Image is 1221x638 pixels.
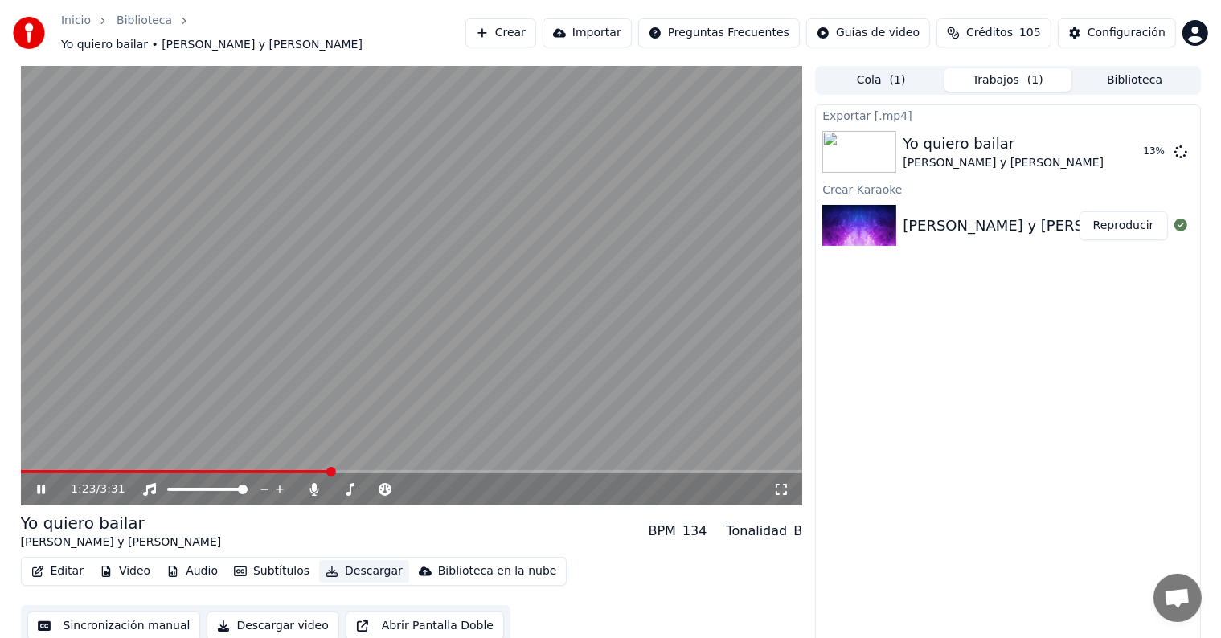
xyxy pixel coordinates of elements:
button: Video [93,560,157,583]
button: Editar [25,560,90,583]
span: 3:31 [100,481,125,497]
button: Trabajos [944,68,1071,92]
div: Exportar [.mp4] [816,105,1199,125]
span: Créditos [966,25,1013,41]
button: Configuración [1058,18,1176,47]
div: [PERSON_NAME] y [PERSON_NAME] [903,155,1104,171]
button: Audio [160,560,224,583]
button: Guías de video [806,18,930,47]
button: Subtítulos [227,560,316,583]
div: Crear Karaoke [816,179,1199,198]
div: 13 % [1144,145,1168,158]
div: BPM [649,521,676,541]
span: 105 [1019,25,1041,41]
span: 1:23 [71,481,96,497]
div: Chat abierto [1153,574,1202,622]
div: Configuración [1088,25,1166,41]
div: / [71,481,109,497]
div: Yo quiero bailar [21,512,222,534]
div: Yo quiero bailar [903,133,1104,155]
div: Tonalidad [727,521,788,541]
nav: breadcrumb [61,13,465,53]
button: Cola [817,68,944,92]
button: Importar [543,18,632,47]
button: Descargar [319,560,409,583]
div: [PERSON_NAME] y [PERSON_NAME] [21,534,222,550]
div: Biblioteca en la nube [438,563,557,579]
a: Biblioteca [117,13,172,29]
a: Inicio [61,13,91,29]
button: Preguntas Frecuentes [638,18,800,47]
button: Biblioteca [1071,68,1198,92]
button: Reproducir [1080,211,1168,240]
div: 134 [682,521,707,541]
span: Yo quiero bailar • [PERSON_NAME] y [PERSON_NAME] [61,37,363,53]
button: Créditos105 [936,18,1051,47]
div: B [793,521,802,541]
span: ( 1 ) [890,72,906,88]
button: Crear [465,18,536,47]
span: ( 1 ) [1027,72,1043,88]
img: youka [13,17,45,49]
